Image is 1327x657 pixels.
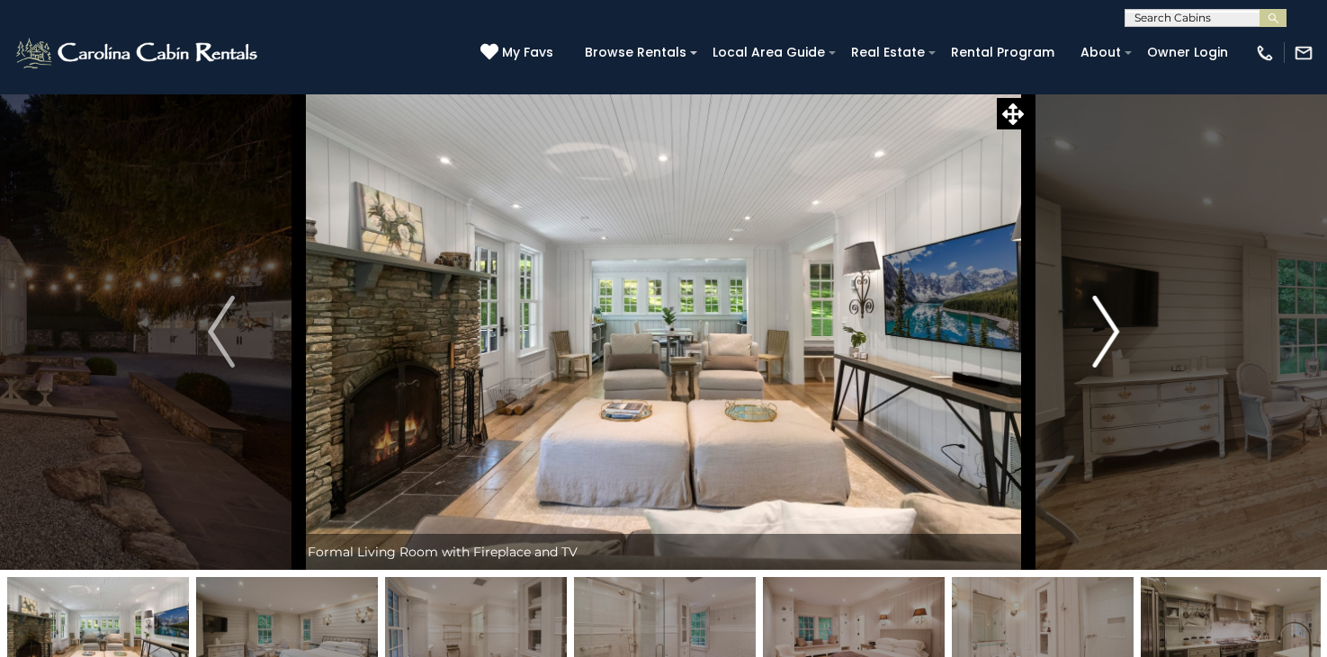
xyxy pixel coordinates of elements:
[299,534,1028,570] div: Formal Living Room with Fireplace and TV
[208,296,235,368] img: arrow
[1294,43,1314,63] img: mail-regular-white.png
[576,39,695,67] a: Browse Rentals
[842,39,934,67] a: Real Estate
[1028,93,1183,570] button: Next
[704,39,834,67] a: Local Area Guide
[1071,39,1130,67] a: About
[13,35,263,71] img: White-1-2.png
[480,43,558,63] a: My Favs
[1255,43,1275,63] img: phone-regular-white.png
[1138,39,1237,67] a: Owner Login
[143,93,298,570] button: Previous
[942,39,1063,67] a: Rental Program
[1092,296,1119,368] img: arrow
[502,43,553,62] span: My Favs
